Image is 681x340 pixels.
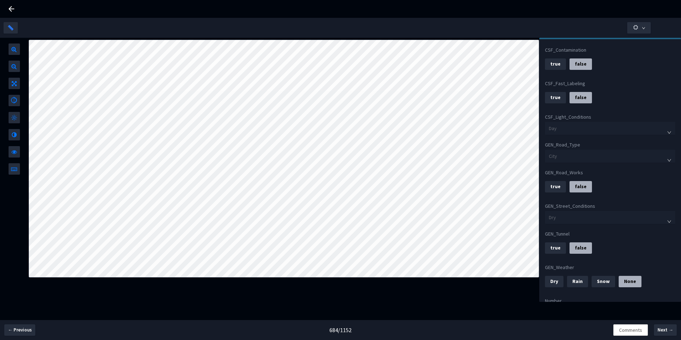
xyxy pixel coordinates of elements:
div: true [550,58,561,69]
div: 684 / 1152 [329,326,352,334]
span: Next → [657,326,673,334]
div: true [550,181,561,192]
div: false [575,181,587,192]
div: GEN_Tunnel [545,230,675,237]
div: CSF_Light_Conditions [545,113,675,120]
div: Dry [550,276,558,287]
button: Comments [613,324,648,336]
div: GEN_Road_Type [545,141,675,148]
div: false [575,58,587,69]
div: GEN_Weather [545,264,675,271]
div: None [624,276,636,287]
span: Day [549,123,671,134]
div: GEN_Street_Conditions [545,202,675,210]
div: true [550,242,561,253]
div: CSF_Contamination [545,46,675,53]
div: CSF_Fast_Labeling [545,80,675,87]
span: down [642,26,645,30]
div: false [575,92,587,103]
button: down [627,22,651,34]
div: true [550,92,561,103]
span: Comments [619,326,642,334]
div: Number [545,297,675,304]
span: City [549,151,671,161]
div: false [575,242,587,253]
span: Dry [549,212,671,223]
div: Rain [572,276,583,287]
div: GEN_Road_Works [545,169,675,176]
button: Next → [654,324,677,336]
div: Snow [597,276,610,287]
